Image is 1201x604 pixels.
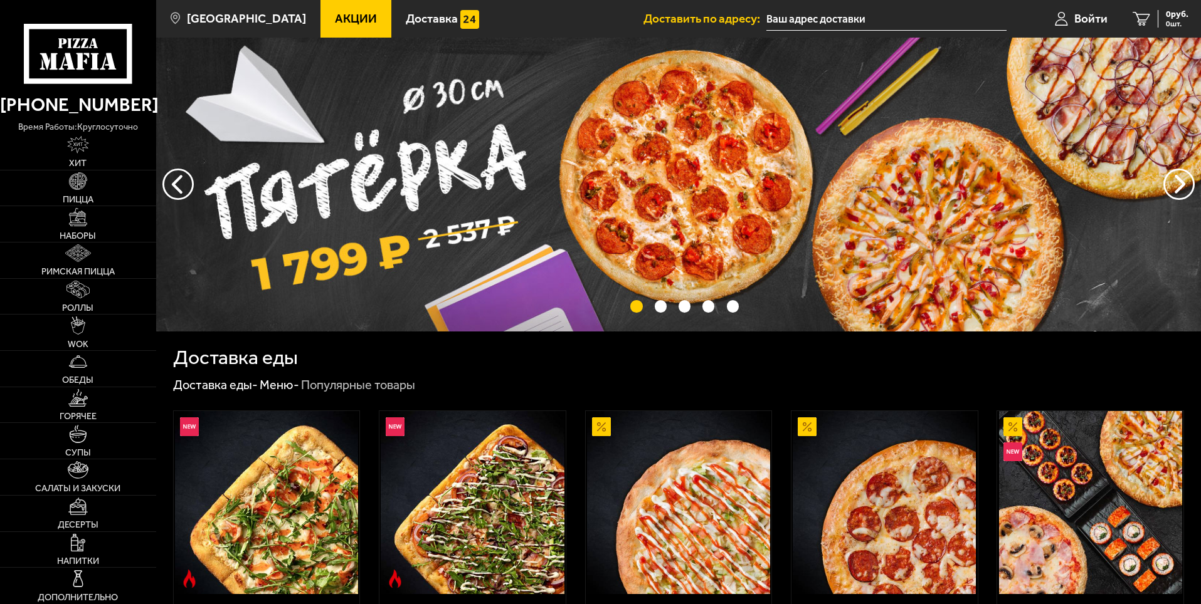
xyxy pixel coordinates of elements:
[679,300,690,312] button: точки переключения
[999,411,1182,594] img: Всё включено
[1003,442,1022,461] img: Новинка
[791,411,978,594] a: АкционныйПепперони 25 см (толстое с сыром)
[406,13,458,24] span: Доставка
[58,520,98,529] span: Десерты
[630,300,642,312] button: точки переключения
[1163,169,1195,200] button: предыдущий
[187,13,306,24] span: [GEOGRAPHIC_DATA]
[643,13,766,24] span: Доставить по адресу:
[174,411,360,594] a: НовинкаОстрое блюдоРимская с креветками
[586,411,772,594] a: АкционныйАль-Шам 25 см (тонкое тесто)
[379,411,566,594] a: НовинкаОстрое блюдоРимская с мясным ассорти
[1166,10,1188,19] span: 0 руб.
[38,593,118,601] span: Дополнительно
[587,411,770,594] img: Аль-Шам 25 см (тонкое тесто)
[386,570,405,588] img: Острое блюдо
[180,417,199,436] img: Новинка
[62,375,93,384] span: Обеды
[1074,13,1108,24] span: Войти
[62,303,93,312] span: Роллы
[655,300,667,312] button: точки переключения
[173,377,258,392] a: Доставка еды-
[381,411,564,594] img: Римская с мясным ассорти
[335,13,377,24] span: Акции
[65,448,91,457] span: Супы
[180,570,199,588] img: Острое блюдо
[1003,417,1022,436] img: Акционный
[63,195,93,204] span: Пицца
[60,231,96,240] span: Наборы
[727,300,739,312] button: точки переключения
[175,411,358,594] img: Римская с креветками
[460,10,479,29] img: 15daf4d41897b9f0e9f617042186c801.svg
[173,348,298,368] h1: Доставка еды
[41,267,115,276] span: Римская пицца
[301,377,415,393] div: Популярные товары
[798,417,817,436] img: Акционный
[592,417,611,436] img: Акционный
[1166,20,1188,28] span: 0 шт.
[766,8,1007,31] input: Ваш адрес доставки
[35,484,120,492] span: Салаты и закуски
[57,556,99,565] span: Напитки
[793,411,976,594] img: Пепперони 25 см (толстое с сыром)
[260,377,299,392] a: Меню-
[162,169,194,200] button: следующий
[997,411,1183,594] a: АкционныйНовинкаВсё включено
[60,412,97,420] span: Горячее
[702,300,714,312] button: точки переключения
[69,159,87,167] span: Хит
[386,417,405,436] img: Новинка
[68,340,88,348] span: WOK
